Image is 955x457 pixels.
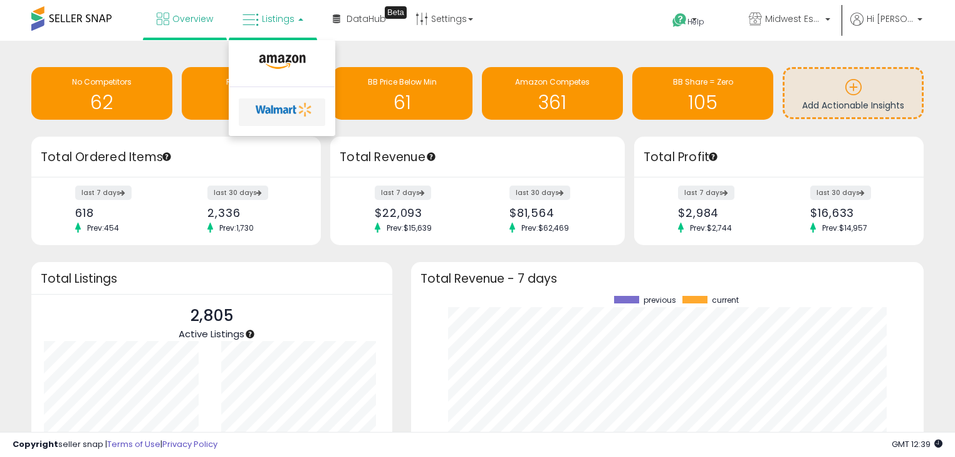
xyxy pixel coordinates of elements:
span: Amazon Competes [515,76,590,87]
span: Active Listings [179,327,244,340]
strong: Copyright [13,438,58,450]
a: Terms of Use [107,438,160,450]
span: previous [644,296,676,305]
a: Hi [PERSON_NAME] [850,13,922,41]
div: Tooltip anchor [385,6,407,19]
span: Prev: $62,469 [515,223,575,233]
span: DataHub [347,13,386,25]
h1: 105 [639,92,767,113]
div: Tooltip anchor [707,151,719,162]
span: Prev: $14,957 [816,223,874,233]
div: Tooltip anchor [425,151,437,162]
div: Tooltip anchor [161,151,172,162]
span: Overview [172,13,213,25]
span: Prev: 1,730 [213,223,260,233]
a: Amazon Competes 361 [482,67,623,120]
h3: Total Ordered Items [41,149,311,166]
span: Prev: $15,639 [380,223,438,233]
a: BB Price Below Min 61 [332,67,473,120]
label: last 7 days [678,186,734,200]
h3: Total Revenue - 7 days [420,274,914,283]
label: last 7 days [75,186,132,200]
h3: Total Profit [644,149,914,166]
h1: 61 [338,92,467,113]
span: Add Actionable Insights [802,99,904,112]
p: 2,805 [179,304,244,328]
a: No Competitors 62 [31,67,172,120]
label: last 30 days [509,186,570,200]
span: Listings [262,13,295,25]
h3: Total Listings [41,274,383,283]
div: $2,984 [678,206,770,219]
span: Hi [PERSON_NAME] [867,13,914,25]
a: BB Share = Zero 105 [632,67,773,120]
label: last 30 days [810,186,871,200]
h3: Total Revenue [340,149,615,166]
div: $22,093 [375,206,468,219]
i: Get Help [672,13,687,28]
span: Midwest Estore [765,13,822,25]
span: Help [687,16,704,27]
span: BB Price Below Min [368,76,437,87]
div: 2,336 [207,206,299,219]
a: Add Actionable Insights [785,69,922,117]
span: current [712,296,739,305]
label: last 7 days [375,186,431,200]
span: Prev: 454 [81,223,125,233]
span: Revenue Drop [226,76,278,87]
a: Help [662,3,729,41]
div: $16,633 [810,206,902,219]
a: Privacy Policy [162,438,217,450]
div: $81,564 [509,206,603,219]
a: Revenue Drop 100 [182,67,323,120]
h1: 62 [38,92,166,113]
span: No Competitors [72,76,132,87]
span: BB Share = Zero [673,76,733,87]
div: 618 [75,206,167,219]
div: seller snap | | [13,439,217,451]
span: Prev: $2,744 [684,223,738,233]
h1: 361 [488,92,617,113]
h1: 100 [188,92,316,113]
span: 2025-09-12 12:39 GMT [892,438,942,450]
div: Tooltip anchor [244,328,256,340]
label: last 30 days [207,186,268,200]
